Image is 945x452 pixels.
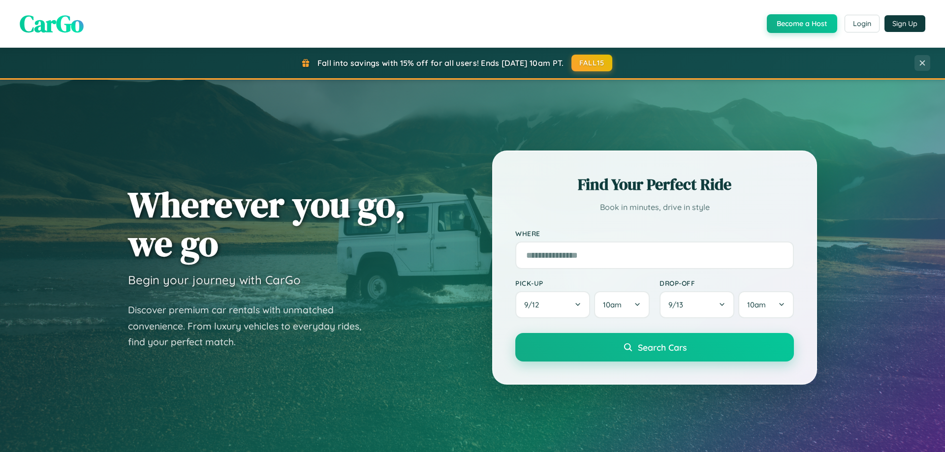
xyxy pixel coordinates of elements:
[515,291,590,318] button: 9/12
[524,300,544,309] span: 9 / 12
[515,333,794,362] button: Search Cars
[128,185,406,263] h1: Wherever you go, we go
[660,291,734,318] button: 9/13
[128,302,374,350] p: Discover premium car rentals with unmatched convenience. From luxury vehicles to everyday rides, ...
[20,7,84,40] span: CarGo
[660,279,794,287] label: Drop-off
[594,291,650,318] button: 10am
[638,342,687,353] span: Search Cars
[668,300,688,309] span: 9 / 13
[317,58,564,68] span: Fall into savings with 15% off for all users! Ends [DATE] 10am PT.
[128,272,301,287] h3: Begin your journey with CarGo
[515,229,794,238] label: Where
[603,300,622,309] span: 10am
[515,174,794,195] h2: Find Your Perfect Ride
[767,14,837,33] button: Become a Host
[884,15,925,32] button: Sign Up
[747,300,766,309] span: 10am
[515,200,794,214] p: Book in minutes, drive in style
[845,15,880,32] button: Login
[738,291,794,318] button: 10am
[515,279,650,287] label: Pick-up
[571,55,613,71] button: FALL15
